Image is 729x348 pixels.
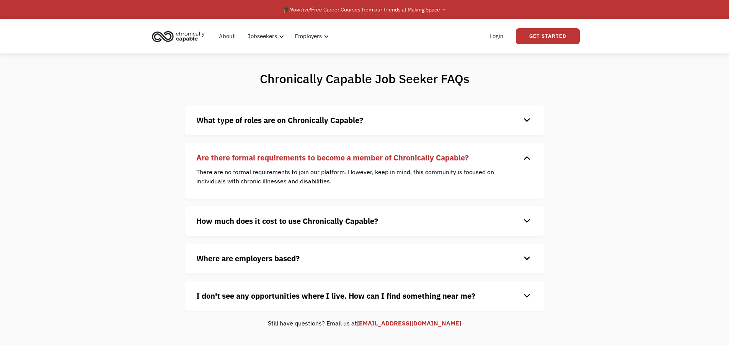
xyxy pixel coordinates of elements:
h1: Chronically Capable Job Seeker FAQs [230,71,499,86]
strong: Where are employers based? [196,253,300,264]
div: 🎓 Free Career Courses from our friends at Making Space → [283,5,447,14]
div: keyboard_arrow_down [521,290,533,302]
strong: How much does it cost to use Chronically Capable? [196,216,378,226]
p: There are no formal requirements to join our platform. However, keep in mind, this community is f... [196,167,522,186]
img: Chronically Capable logo [150,28,207,45]
div: Jobseekers [243,24,286,49]
a: Login [485,24,508,49]
em: Now live! [289,6,311,13]
strong: Are there formal requirements to become a member of Chronically Capable? [196,152,469,163]
div: Employers [295,32,322,41]
div: keyboard_arrow_down [521,152,533,163]
div: Employers [290,24,331,49]
div: Still have questions? Email us at [185,319,545,328]
div: keyboard_arrow_down [521,253,533,264]
a: home [150,28,210,45]
strong: I don't see any opportunities where I live. How can I find something near me? [196,291,475,301]
a: [EMAIL_ADDRESS][DOMAIN_NAME] [357,319,461,327]
a: About [214,24,239,49]
div: Jobseekers [248,32,277,41]
a: Get Started [516,28,580,44]
div: keyboard_arrow_down [521,215,533,227]
strong: What type of roles are on Chronically Capable? [196,115,363,125]
div: keyboard_arrow_down [521,115,533,126]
